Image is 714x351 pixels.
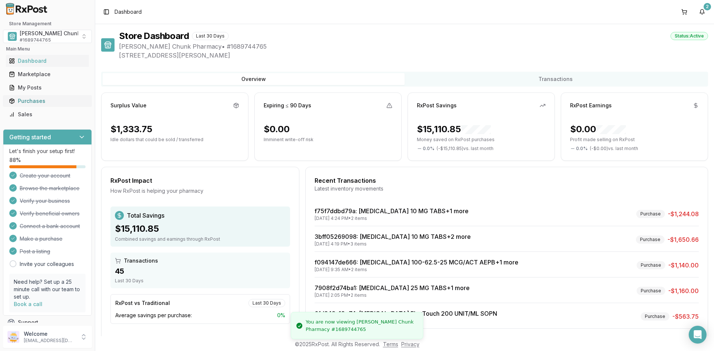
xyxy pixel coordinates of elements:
button: Transactions [405,73,707,85]
button: Dashboard [3,55,92,67]
div: 45 [115,266,286,276]
button: 2 [696,6,708,18]
button: Sales [3,108,92,120]
div: Last 30 Days [248,299,285,307]
button: My Posts [3,82,92,94]
span: [STREET_ADDRESS][PERSON_NAME] [119,51,708,60]
div: RxPost Earnings [570,102,612,109]
div: Expiring ≤ 90 Days [264,102,311,109]
div: [DATE] 4:24 PM • 2 items [315,215,469,221]
span: Connect a bank account [20,222,80,230]
p: Idle dollars that could be sold / transferred [110,137,239,143]
div: You are now viewing [PERSON_NAME] Chunk Pharmacy #1689744765 [306,318,417,333]
a: Book a call [14,301,42,307]
button: Select a view [3,30,92,43]
span: Create your account [20,172,70,179]
div: Marketplace [9,71,86,78]
span: -$1,650.66 [668,235,699,244]
p: Money saved on RxPost purchases [417,137,546,143]
div: Purchase [636,235,665,244]
div: 2 [704,3,711,10]
div: $0.00 [264,123,290,135]
a: Sales [6,108,89,121]
a: My Posts [6,81,89,94]
a: Marketplace [6,68,89,81]
span: -$563.75 [672,312,699,321]
div: Purchase [636,210,665,218]
a: f75f7ddbd79a: [MEDICAL_DATA] 10 MG TABS+1 more [315,207,469,215]
span: Browse the marketplace [20,185,80,192]
button: Marketplace [3,68,92,80]
span: Post a listing [20,248,50,255]
div: Status: Active [670,32,708,40]
div: $0.00 [570,123,626,135]
span: Make a purchase [20,235,62,243]
span: Verify beneficial owners [20,210,80,217]
span: [PERSON_NAME] Chunk Pharmacy [20,30,107,37]
div: Purchase [641,312,669,321]
button: Purchases [3,95,92,107]
div: Open Intercom Messenger [689,326,707,344]
div: $15,110.85 [417,123,491,135]
h2: Store Management [3,21,92,27]
div: Sales [9,111,86,118]
div: Recent Transactions [315,176,699,185]
p: Imminent write-off risk [264,137,392,143]
p: Profit made selling on RxPost [570,137,699,143]
span: 0.0 % [576,146,588,152]
p: Let's finish your setup first! [9,147,86,155]
a: Purchases [6,94,89,108]
div: Purchase [637,261,665,269]
span: Average savings per purchase: [115,312,192,319]
a: 7908f2d74ba1: [MEDICAL_DATA] 25 MG TABS+1 more [315,284,470,292]
span: 88 % [9,156,21,164]
a: Dashboard [6,54,89,68]
div: My Posts [9,84,86,91]
span: # 1689744765 [20,37,51,43]
span: ( - $15,110.85 ) vs. last month [437,146,493,152]
span: Dashboard [115,8,142,16]
span: -$1,244.08 [668,209,699,218]
p: Welcome [24,330,75,338]
div: $15,110.85 [115,223,286,235]
div: $1,333.75 [110,123,152,135]
h2: Main Menu [6,46,89,52]
span: ( - $0.00 ) vs. last month [590,146,638,152]
a: Privacy [401,341,419,347]
div: Dashboard [9,57,86,65]
span: Total Savings [127,211,164,220]
span: Verify your business [20,197,70,205]
div: How RxPost is helping your pharmacy [110,187,290,195]
span: Transactions [124,257,158,264]
p: [EMAIL_ADDRESS][DOMAIN_NAME] [24,338,75,344]
span: 0.0 % [423,146,434,152]
span: [PERSON_NAME] Chunk Pharmacy • # 1689744765 [119,42,708,51]
div: RxPost Savings [417,102,457,109]
a: f094147de666: [MEDICAL_DATA] 100-62.5-25 MCG/ACT AEPB+1 more [315,259,518,266]
div: RxPost vs Traditional [115,299,170,307]
img: User avatar [7,331,19,343]
div: Latest inventory movements [315,185,699,192]
div: Last 30 Days [115,278,286,284]
span: -$1,140.00 [668,261,699,270]
h3: Getting started [9,133,51,142]
div: [DATE] 2:05 PM • 2 items [315,292,470,298]
nav: breadcrumb [115,8,142,16]
a: 3bff05269098: [MEDICAL_DATA] 10 MG TABS+2 more [315,233,471,240]
span: -$1,160.00 [668,286,699,295]
button: Support [3,316,92,329]
div: [DATE] 4:19 PM • 3 items [315,241,471,247]
div: [DATE] 9:35 AM • 2 items [315,267,518,273]
a: Invite your colleagues [20,260,74,268]
div: Purchases [9,97,86,105]
div: Last 30 Days [192,32,229,40]
h1: Store Dashboard [119,30,189,42]
div: Combined savings and earnings through RxPost [115,236,286,242]
div: Surplus Value [110,102,147,109]
a: Terms [383,341,398,347]
button: Overview [103,73,405,85]
img: RxPost Logo [3,3,51,15]
span: 0 % [277,312,285,319]
div: RxPost Impact [110,176,290,185]
p: Need help? Set up a 25 minute call with our team to set up. [14,278,81,300]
